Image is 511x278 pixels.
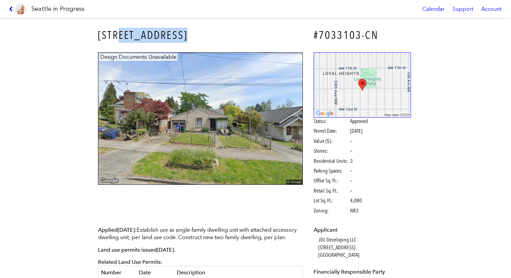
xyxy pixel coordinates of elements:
span: – [350,137,352,145]
span: Permit Date: [314,127,349,135]
span: – [350,147,352,155]
span: Residential Units: [314,157,349,165]
img: favicon-96x96.png [15,4,26,15]
span: [DATE] [350,128,362,134]
p: Establish use as single-family dwelling unit with attached accessory dwelling unit, per land use ... [98,226,303,242]
span: 3 [350,157,353,165]
span: – [350,167,352,175]
dt: Financially Responsible Party [314,268,411,276]
span: Status: [314,118,349,125]
h4: #7033103-CN [314,28,411,43]
span: Related Land Use Permits: [98,259,162,265]
h1: Seattle in Progress [31,5,84,13]
span: – [350,187,352,195]
span: Lot Sq. Ft.: [314,197,349,204]
dd: JDL Developing LLC [STREET_ADDRESS] [GEOGRAPHIC_DATA] [318,236,411,259]
h3: [STREET_ADDRESS] [98,28,303,43]
span: – [350,177,352,184]
span: [DATE] [157,247,174,253]
span: Parking Spaces: [314,167,349,175]
span: Zoning: [314,207,349,214]
p: Land use permits issued . [98,246,303,254]
span: Retail Sq. Ft.: [314,187,349,195]
span: 4,080 [350,197,362,204]
span: Applied : [98,227,137,233]
img: staticmap [314,52,411,118]
span: Approved [350,118,368,125]
figcaption: Design Documents Unavailable [99,53,177,61]
span: Value ($): [314,137,349,145]
span: [DATE] [118,227,135,233]
dt: Applicant [314,226,411,234]
span: Stories: [314,147,349,155]
span: Office Sq. Ft.: [314,177,349,184]
img: 7360_22ND_AVE_NW_SEATTLE.jpg [98,52,303,185]
span: NR3 [350,207,359,214]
